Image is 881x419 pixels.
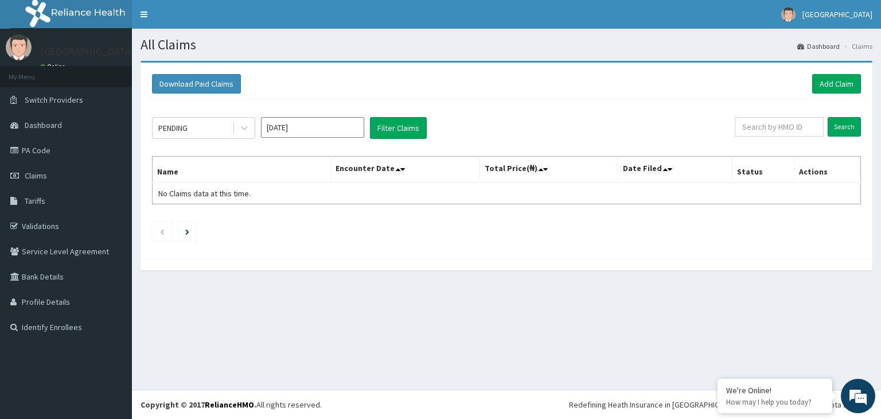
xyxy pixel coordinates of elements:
[828,117,861,137] input: Search
[205,399,254,410] a: RelianceHMO
[480,157,618,183] th: Total Price(₦)
[159,226,165,236] a: Previous page
[6,34,32,60] img: User Image
[185,226,189,236] a: Next page
[153,157,331,183] th: Name
[25,196,45,206] span: Tariffs
[158,122,188,134] div: PENDING
[732,157,794,183] th: Status
[141,399,256,410] strong: Copyright © 2017 .
[141,37,872,52] h1: All Claims
[726,397,824,407] p: How may I help you today?
[726,385,824,395] div: We're Online!
[25,120,62,130] span: Dashboard
[735,117,824,137] input: Search by HMO ID
[261,117,364,138] input: Select Month and Year
[812,74,861,94] a: Add Claim
[569,399,872,410] div: Redefining Heath Insurance in [GEOGRAPHIC_DATA] using Telemedicine and Data Science!
[841,41,872,51] li: Claims
[132,390,881,419] footer: All rights reserved.
[370,117,427,139] button: Filter Claims
[25,170,47,181] span: Claims
[802,9,872,20] span: [GEOGRAPHIC_DATA]
[794,157,860,183] th: Actions
[40,63,68,71] a: Online
[618,157,732,183] th: Date Filed
[331,157,480,183] th: Encounter Date
[781,7,796,22] img: User Image
[25,95,83,105] span: Switch Providers
[158,188,251,199] span: No Claims data at this time.
[40,46,135,57] p: [GEOGRAPHIC_DATA]
[152,74,241,94] button: Download Paid Claims
[797,41,840,51] a: Dashboard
